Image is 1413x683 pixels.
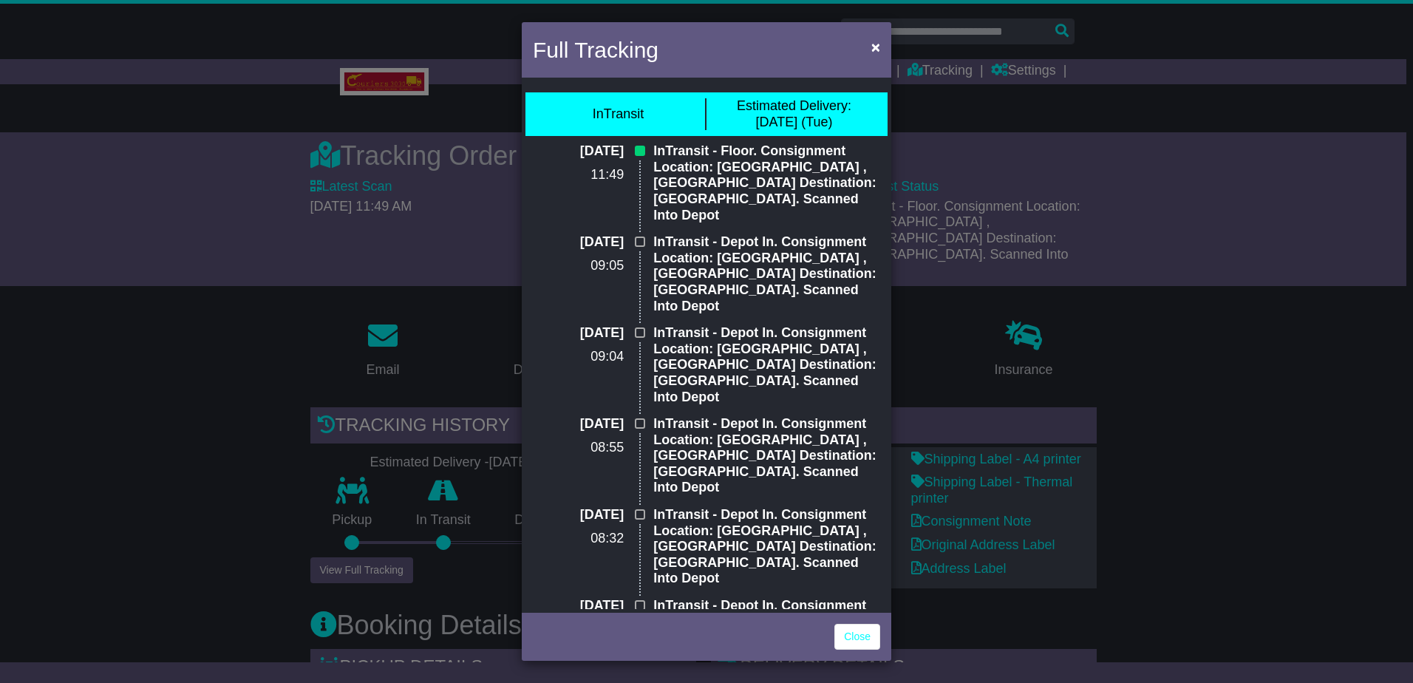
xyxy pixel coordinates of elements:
[533,598,624,614] p: [DATE]
[871,38,880,55] span: ×
[533,507,624,523] p: [DATE]
[737,98,851,113] span: Estimated Delivery:
[653,325,880,405] p: InTransit - Depot In. Consignment Location: [GEOGRAPHIC_DATA] , [GEOGRAPHIC_DATA] Destination: [G...
[653,416,880,496] p: InTransit - Depot In. Consignment Location: [GEOGRAPHIC_DATA] , [GEOGRAPHIC_DATA] Destination: [G...
[533,531,624,547] p: 08:32
[653,507,880,587] p: InTransit - Depot In. Consignment Location: [GEOGRAPHIC_DATA] , [GEOGRAPHIC_DATA] Destination: [G...
[737,98,851,130] div: [DATE] (Tue)
[533,349,624,365] p: 09:04
[533,258,624,274] p: 09:05
[864,32,888,62] button: Close
[653,143,880,223] p: InTransit - Floor. Consignment Location: [GEOGRAPHIC_DATA] , [GEOGRAPHIC_DATA] Destination: [GEOG...
[533,167,624,183] p: 11:49
[834,624,880,650] a: Close
[533,234,624,251] p: [DATE]
[653,598,880,678] p: InTransit - Depot In. Consignment Location: [GEOGRAPHIC_DATA] , [GEOGRAPHIC_DATA] Destination: [G...
[653,234,880,314] p: InTransit - Depot In. Consignment Location: [GEOGRAPHIC_DATA] , [GEOGRAPHIC_DATA] Destination: [G...
[533,440,624,456] p: 08:55
[533,416,624,432] p: [DATE]
[533,325,624,341] p: [DATE]
[533,33,658,67] h4: Full Tracking
[533,143,624,160] p: [DATE]
[593,106,644,123] div: InTransit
